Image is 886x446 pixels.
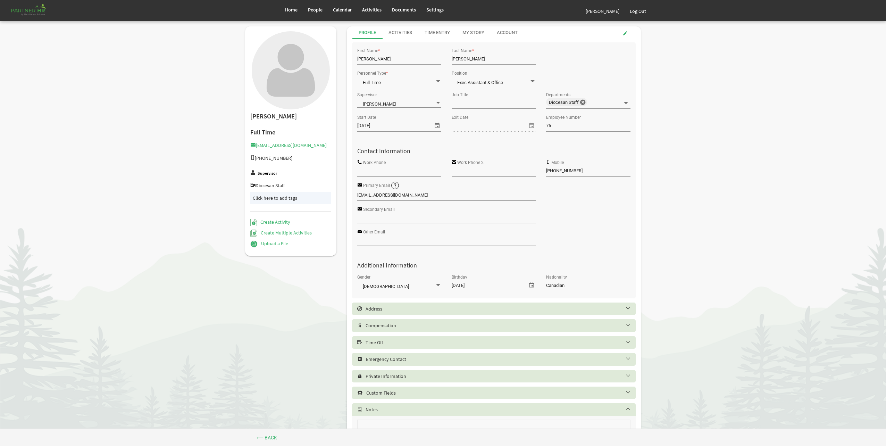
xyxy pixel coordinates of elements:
[250,230,257,237] img: Create Multiple Activities
[363,160,386,165] label: Work Phone
[433,121,441,130] span: select
[546,93,570,97] label: Departments
[357,323,362,328] span: Select
[392,7,416,13] span: Documents
[362,7,382,13] span: Activities
[549,100,580,105] span: Diocesan Staff
[527,280,536,289] span: select
[357,49,378,53] label: First Name
[357,340,362,345] span: Select
[357,357,362,362] span: Select
[546,275,567,280] label: Nationality
[352,148,636,155] h4: Contact Information
[250,219,257,226] img: Create Activity
[452,115,468,120] label: Exit Date
[357,390,363,395] span: Select
[357,373,641,379] h5: Private Information
[457,160,484,165] label: Work Phone 2
[357,407,362,412] span: Select
[551,160,564,165] label: Mobile
[391,181,400,190] img: question-sm.png
[333,7,352,13] span: Calendar
[352,262,636,269] h4: Additional Information
[352,26,647,39] div: tab-header
[285,7,298,13] span: Home
[452,49,472,53] label: Last Name
[258,171,277,176] label: Supervisor
[252,31,330,109] img: User with no profile picture
[452,93,468,97] label: Job Title
[580,1,625,21] a: [PERSON_NAME]
[388,30,412,36] div: Activities
[363,207,395,212] label: Secondary Email
[357,323,641,328] h5: Compensation
[452,275,467,280] label: Birthday
[250,142,327,148] a: [EMAIL_ADDRESS][DOMAIN_NAME]
[452,71,467,76] label: Position
[357,71,386,76] label: Personnel Type
[250,240,288,247] a: Upload a File
[250,219,290,225] a: Create Activity
[250,113,331,120] h2: [PERSON_NAME]
[357,306,362,311] span: Select
[250,240,258,248] img: Upload a File
[363,230,385,234] label: Other Email
[357,340,641,345] h5: Time Off
[546,98,587,106] span: Diocesan Staff
[357,275,370,280] label: Gender
[625,1,651,21] a: Log Out
[425,30,450,36] div: Time Entry
[250,155,331,161] h5: [PHONE_NUMBER]
[250,183,331,188] h5: Diocesan Staff
[253,195,329,201] div: Click here to add tags
[363,183,390,188] label: Primary Email
[359,30,376,36] div: Profile
[357,93,377,97] label: Supervisor
[308,7,323,13] span: People
[357,115,376,120] label: Start Date
[527,121,536,130] span: select
[357,374,362,379] span: Select
[357,390,641,396] h5: Custom Fields
[357,407,641,412] h5: Notes
[250,230,312,236] a: Create Multiple Activities
[497,30,518,36] div: Account
[357,356,641,362] h5: Emergency Contact
[250,129,331,136] h4: Full Time
[426,7,444,13] span: Settings
[546,115,581,120] label: Employee Number
[357,306,641,312] h5: Address
[462,30,484,36] div: My Story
